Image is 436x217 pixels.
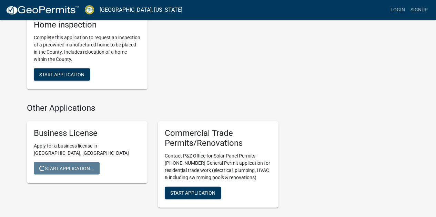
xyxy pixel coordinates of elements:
[388,3,408,17] a: Login
[100,4,182,16] a: [GEOGRAPHIC_DATA], [US_STATE]
[27,103,278,113] h4: Other Applications
[165,128,272,148] h5: Commercial Trade Permits/Renovations
[34,162,100,174] button: Start Application...
[165,152,272,181] p: Contact P&Z Office for Solar Panel Permits- [PHONE_NUMBER] General Permit application for residen...
[85,5,94,14] img: Crawford County, Georgia
[165,186,221,199] button: Start Application
[170,189,215,195] span: Start Application
[34,34,141,63] p: Complete this application to request an inspection of a preowned manufactured home to be placed i...
[39,72,84,77] span: Start Application
[39,165,94,171] span: Start Application...
[34,142,141,156] p: Apply for a business license in [GEOGRAPHIC_DATA], [GEOGRAPHIC_DATA]
[34,68,90,80] button: Start Application
[27,103,278,213] wm-workflow-list-section: Other Applications
[34,128,141,138] h5: Business License
[408,3,430,17] a: Signup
